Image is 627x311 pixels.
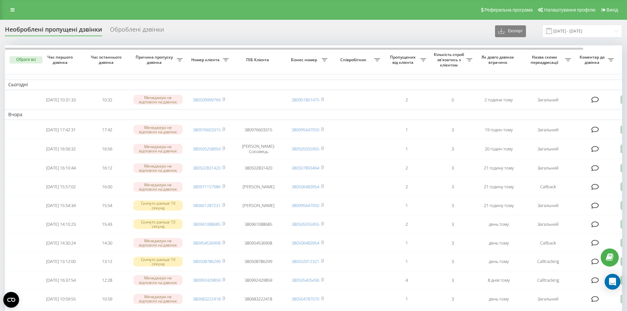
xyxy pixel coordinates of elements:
[292,165,319,171] a: 380507893464
[292,296,319,302] a: 380504787070
[193,202,221,208] a: 380661287231
[5,26,102,36] div: Необроблені пропущені дзвінки
[522,234,574,252] td: Callback
[476,216,522,233] td: день тому
[476,272,522,289] td: 8 днів тому
[38,253,84,270] td: [DATE] 13:12:00
[522,197,574,214] td: Загальний
[232,272,285,289] td: 380992429859
[430,290,476,308] td: 3
[193,296,221,302] a: 380683222418
[232,197,285,214] td: [PERSON_NAME]
[133,95,183,105] div: Менеджери не відповіли на дзвінок
[38,216,84,233] td: [DATE] 14:10:23
[292,97,319,103] a: 380951801475
[430,178,476,195] td: 3
[84,216,130,233] td: 15:43
[38,91,84,109] td: [DATE] 10:31:33
[476,121,522,139] td: 19 годин тому
[544,7,595,13] span: Налаштування профілю
[232,234,285,252] td: 380954536908
[476,91,522,109] td: 2 години тому
[288,57,322,63] span: Бізнес номер
[476,140,522,158] td: 20 годин тому
[525,55,565,65] span: Назва схеми переадресації
[193,97,221,103] a: 380509999769
[433,52,466,67] span: Кількість спроб зв'язатись з клієнтом
[232,121,285,139] td: 380976603315
[193,127,221,133] a: 380976603315
[522,140,574,158] td: Загальний
[476,290,522,308] td: день тому
[193,184,221,190] a: 380971157986
[133,238,183,248] div: Менеджери не відповіли на дзвінок
[430,234,476,252] td: 3
[84,121,130,139] td: 17:42
[383,272,430,289] td: 4
[476,178,522,195] td: 21 годину тому
[133,219,183,229] div: Скинуто раніше 10 секунд
[495,25,526,37] button: Експорт
[38,178,84,195] td: [DATE] 15:57:02
[383,140,430,158] td: 1
[476,234,522,252] td: день тому
[38,290,84,308] td: [DATE] 10:59:55
[232,140,285,158] td: [PERSON_NAME]-Соковець
[292,240,319,246] a: 380506483954
[193,240,221,246] a: 380954536908
[476,197,522,214] td: 21 годину тому
[133,200,183,210] div: Скинуто раніше 10 секунд
[193,146,221,152] a: 380505258954
[193,165,221,171] a: 380502831420
[383,91,430,109] td: 2
[232,253,285,270] td: 380508786299
[133,125,183,135] div: Менеджери не відповіли на дзвінок
[522,121,574,139] td: Загальний
[383,253,430,270] td: 1
[133,55,177,65] span: Причина пропуску дзвінка
[38,272,84,289] td: [DATE] 16:37:54
[430,253,476,270] td: 3
[476,253,522,270] td: день тому
[430,272,476,289] td: 3
[522,272,574,289] td: Calltracking
[232,178,285,195] td: [PERSON_NAME]
[232,290,285,308] td: 380683222418
[3,292,19,308] button: Open CMP widget
[383,234,430,252] td: 1
[89,55,125,65] span: Час останнього дзвінка
[334,57,374,63] span: Співробітник
[38,121,84,139] td: [DATE] 17:42:31
[133,275,183,285] div: Менеджери не відповіли на дзвінок
[84,178,130,195] td: 16:00
[133,257,183,267] div: Скинуто раніше 10 секунд
[292,184,319,190] a: 380506483954
[484,7,533,13] span: Реферальна програма
[430,197,476,214] td: 3
[522,160,574,177] td: Загальний
[292,221,319,227] a: 380505055955
[232,160,285,177] td: 380502831420
[292,258,319,264] a: 380502912321
[232,216,285,233] td: 380961088685
[133,182,183,192] div: Менеджери не відповіли на дзвінок
[133,163,183,173] div: Менеджери не відповіли на дзвінок
[84,290,130,308] td: 10:59
[38,234,84,252] td: [DATE] 14:30:24
[133,144,183,154] div: Менеджери не відповіли на дзвінок
[430,121,476,139] td: 3
[522,91,574,109] td: Загальний
[578,55,608,65] span: Коментар до дзвінка
[38,197,84,214] td: [DATE] 15:54:34
[133,294,183,304] div: Менеджери не відповіли на дзвінок
[84,160,130,177] td: 16:12
[522,290,574,308] td: Загальний
[43,55,79,65] span: Час першого дзвінка
[84,140,130,158] td: 16:56
[238,57,279,63] span: ПІБ Клієнта
[383,216,430,233] td: 2
[383,160,430,177] td: 2
[84,91,130,109] td: 10:32
[430,91,476,109] td: 0
[292,277,319,283] a: 380505405436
